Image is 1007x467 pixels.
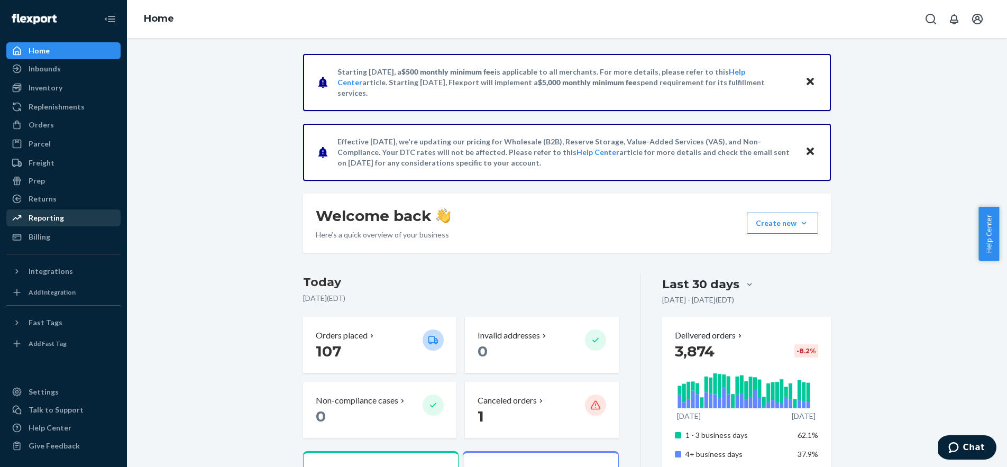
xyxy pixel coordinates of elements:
[29,213,64,223] div: Reporting
[6,154,121,171] a: Freight
[303,293,619,304] p: [DATE] ( EDT )
[6,79,121,96] a: Inventory
[29,387,59,397] div: Settings
[29,194,57,204] div: Returns
[29,317,62,328] div: Fast Tags
[29,63,61,74] div: Inbounds
[6,190,121,207] a: Returns
[303,382,456,438] button: Non-compliance cases 0
[944,8,965,30] button: Open notifications
[6,437,121,454] button: Give Feedback
[6,135,121,152] a: Parcel
[478,395,537,407] p: Canceled orders
[662,276,739,292] div: Last 30 days
[29,158,54,168] div: Freight
[576,148,619,157] a: Help Center
[29,45,50,56] div: Home
[29,102,85,112] div: Replenishments
[303,274,619,291] h3: Today
[316,230,451,240] p: Here’s a quick overview of your business
[29,288,76,297] div: Add Integration
[6,228,121,245] a: Billing
[99,8,121,30] button: Close Navigation
[920,8,941,30] button: Open Search Box
[29,441,80,451] div: Give Feedback
[478,342,488,360] span: 0
[675,329,744,342] button: Delivered orders
[6,98,121,115] a: Replenishments
[135,4,182,34] ol: breadcrumbs
[303,317,456,373] button: Orders placed 107
[6,419,121,436] a: Help Center
[478,329,540,342] p: Invalid addresses
[337,67,795,98] p: Starting [DATE], a is applicable to all merchants. For more details, please refer to this article...
[6,263,121,280] button: Integrations
[29,139,51,149] div: Parcel
[685,449,790,460] p: 4+ business days
[316,329,368,342] p: Orders placed
[6,60,121,77] a: Inbounds
[12,14,57,24] img: Flexport logo
[29,232,50,242] div: Billing
[6,116,121,133] a: Orders
[662,295,734,305] p: [DATE] - [DATE] ( EDT )
[478,407,484,425] span: 1
[29,176,45,186] div: Prep
[798,431,818,439] span: 62.1%
[538,78,637,87] span: $5,000 monthly minimum fee
[6,401,121,418] button: Talk to Support
[677,411,701,422] p: [DATE]
[337,136,795,168] p: Effective [DATE], we're updating our pricing for Wholesale (B2B), Reserve Storage, Value-Added Se...
[29,423,71,433] div: Help Center
[794,344,818,358] div: -8.2 %
[747,213,818,234] button: Create new
[29,339,67,348] div: Add Fast Tag
[6,209,121,226] a: Reporting
[436,208,451,223] img: hand-wave emoji
[6,42,121,59] a: Home
[6,172,121,189] a: Prep
[401,67,495,76] span: $500 monthly minimum fee
[144,13,174,24] a: Home
[938,435,996,462] iframe: Opens a widget where you can chat to one of our agents
[29,83,62,93] div: Inventory
[675,342,715,360] span: 3,874
[803,144,817,160] button: Close
[6,284,121,301] a: Add Integration
[978,207,999,261] button: Help Center
[6,314,121,331] button: Fast Tags
[316,407,326,425] span: 0
[316,342,341,360] span: 107
[465,382,618,438] button: Canceled orders 1
[967,8,988,30] button: Open account menu
[29,266,73,277] div: Integrations
[316,206,451,225] h1: Welcome back
[798,450,818,459] span: 37.9%
[792,411,816,422] p: [DATE]
[465,317,618,373] button: Invalid addresses 0
[29,405,84,415] div: Talk to Support
[29,120,54,130] div: Orders
[6,335,121,352] a: Add Fast Tag
[6,383,121,400] a: Settings
[316,395,398,407] p: Non-compliance cases
[685,430,790,441] p: 1 - 3 business days
[803,75,817,90] button: Close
